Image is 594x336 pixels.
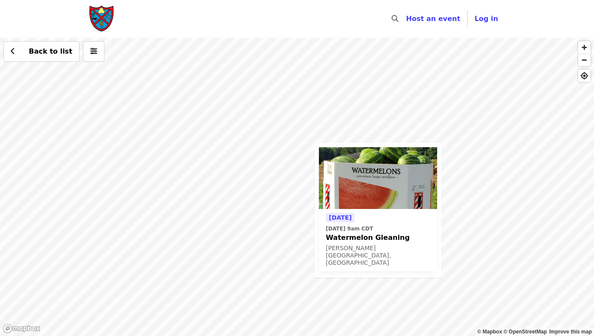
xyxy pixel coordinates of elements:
[11,47,15,55] i: chevron-left icon
[404,9,410,29] input: Search
[326,225,373,233] time: [DATE] 9am CDT
[578,41,591,54] button: Zoom In
[392,15,398,23] i: search icon
[329,214,352,221] span: [DATE]
[549,329,592,335] a: Map feedback
[503,329,547,335] a: OpenStreetMap
[468,10,505,27] button: Log in
[578,70,591,82] button: Find My Location
[406,15,460,23] a: Host an event
[319,147,437,209] img: Watermelon Gleaning organized by Society of St. Andrew
[578,54,591,66] button: Zoom Out
[475,15,498,23] span: Log in
[478,329,502,335] a: Mapbox
[319,147,437,271] a: See details for "Watermelon Gleaning"
[89,5,115,33] img: Society of St. Andrew - Home
[326,245,430,266] div: [PERSON_NAME][GEOGRAPHIC_DATA], [GEOGRAPHIC_DATA]
[90,47,97,55] i: sliders-h icon
[3,41,80,62] button: Back to list
[29,47,72,55] span: Back to list
[83,41,104,62] button: More filters (0 selected)
[326,233,430,243] span: Watermelon Gleaning
[3,324,40,333] a: Mapbox logo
